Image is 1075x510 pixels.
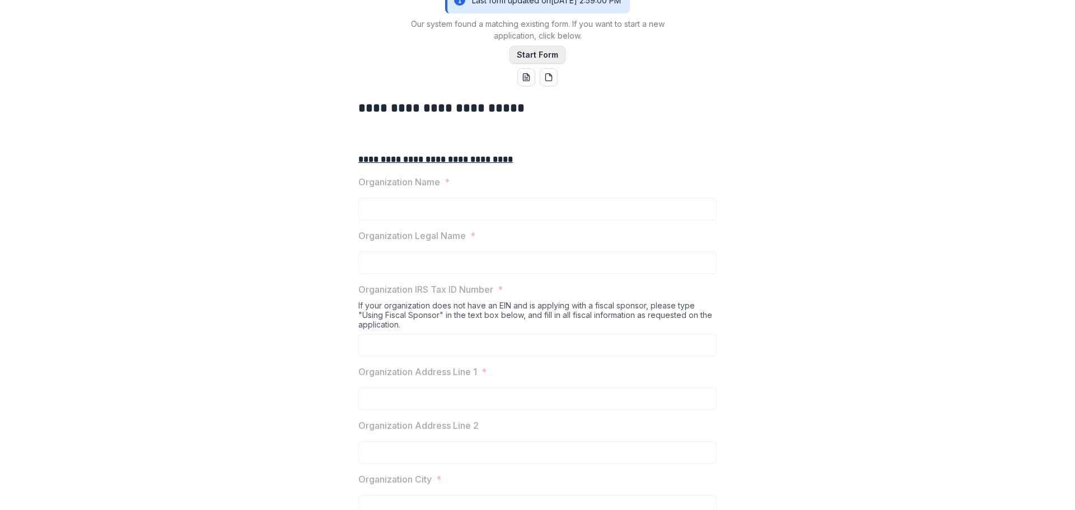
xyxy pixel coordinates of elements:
[358,175,440,189] p: Organization Name
[510,46,565,64] button: Start Form
[358,229,466,242] p: Organization Legal Name
[358,301,717,334] div: If your organization does not have an EIN and is applying with a fiscal sponsor, please type "Usi...
[358,472,432,486] p: Organization City
[358,283,493,296] p: Organization IRS Tax ID Number
[398,18,677,41] p: Our system found a matching existing form. If you want to start a new application, click below.
[358,365,477,378] p: Organization Address Line 1
[358,419,479,432] p: Organization Address Line 2
[540,68,558,86] button: pdf-download
[517,68,535,86] button: word-download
